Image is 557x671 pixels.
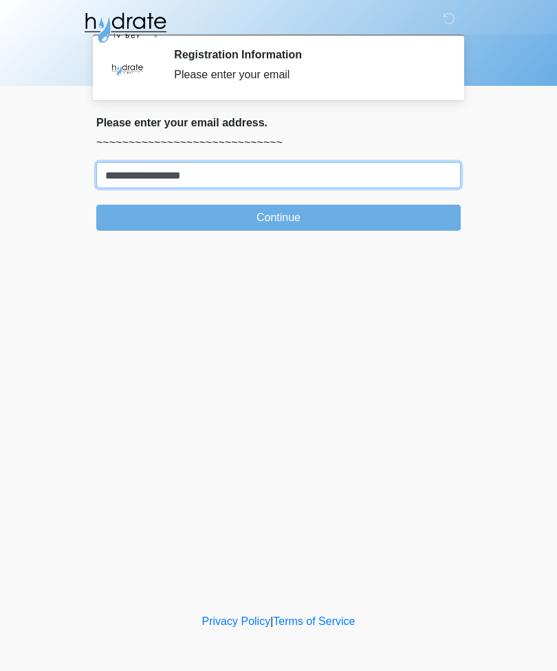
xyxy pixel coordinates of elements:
img: Hydrate IV Bar - Fort Collins Logo [83,10,168,45]
a: Terms of Service [273,615,355,627]
h2: Please enter your email address. [96,116,461,129]
p: ~~~~~~~~~~~~~~~~~~~~~~~~~~~~~ [96,135,461,151]
img: Agent Avatar [107,48,148,89]
a: Privacy Policy [202,615,271,627]
div: Please enter your email [174,67,440,83]
button: Continue [96,205,461,231]
a: | [270,615,273,627]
